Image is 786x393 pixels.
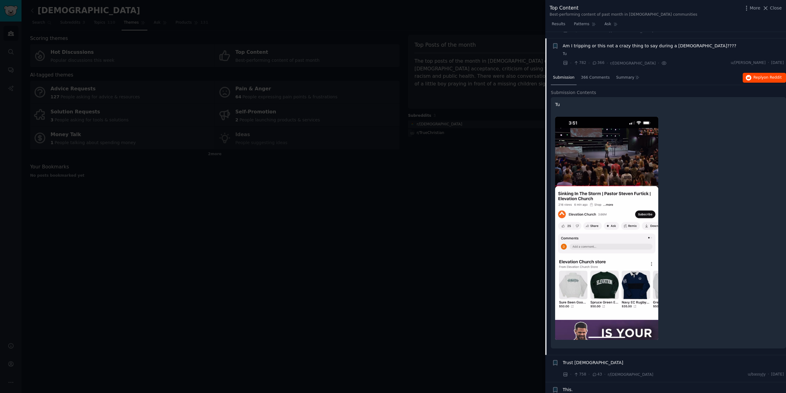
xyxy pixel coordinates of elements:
[604,371,605,378] span: ·
[771,60,784,66] span: [DATE]
[658,60,659,66] span: ·
[592,60,605,66] span: 366
[563,51,784,57] a: Tu
[592,372,602,377] span: 43
[610,61,656,65] span: r/[DEMOGRAPHIC_DATA]
[748,372,766,377] span: u/bassyJy
[602,19,620,32] a: Ask
[570,60,571,66] span: ·
[616,75,634,81] span: Summary
[563,360,624,366] a: Trust [DEMOGRAPHIC_DATA]
[581,75,610,81] span: 366 Comments
[563,43,737,49] a: Am I tripping or this not a crazy thing to say during a [DEMOGRAPHIC_DATA]????
[608,29,653,33] span: r/[DEMOGRAPHIC_DATA]
[574,22,589,27] span: Patterns
[552,22,565,27] span: Results
[572,19,598,32] a: Patterns
[764,75,782,80] span: on Reddit
[550,12,697,18] div: Best-performing content of past month in [DEMOGRAPHIC_DATA] communities
[607,60,608,66] span: ·
[551,89,596,96] span: Submission Contents
[553,75,574,81] span: Submission
[608,372,653,377] span: r/[DEMOGRAPHIC_DATA]
[555,117,658,340] img: Am I tripping or this not a crazy thing to say during a sermon????
[768,372,769,377] span: ·
[555,101,782,108] p: Tu
[770,5,782,11] span: Close
[762,5,782,11] button: Close
[574,60,586,66] span: 782
[768,60,769,66] span: ·
[605,22,611,27] span: Ask
[753,75,782,81] span: Reply
[570,371,571,378] span: ·
[588,371,589,378] span: ·
[550,19,567,32] a: Results
[743,5,761,11] button: More
[771,372,784,377] span: [DATE]
[563,387,573,393] a: This.
[588,60,589,66] span: ·
[743,73,786,83] button: Replyon Reddit
[750,5,761,11] span: More
[731,60,766,66] span: u/[PERSON_NAME]
[550,4,697,12] div: Top Content
[574,372,586,377] span: 758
